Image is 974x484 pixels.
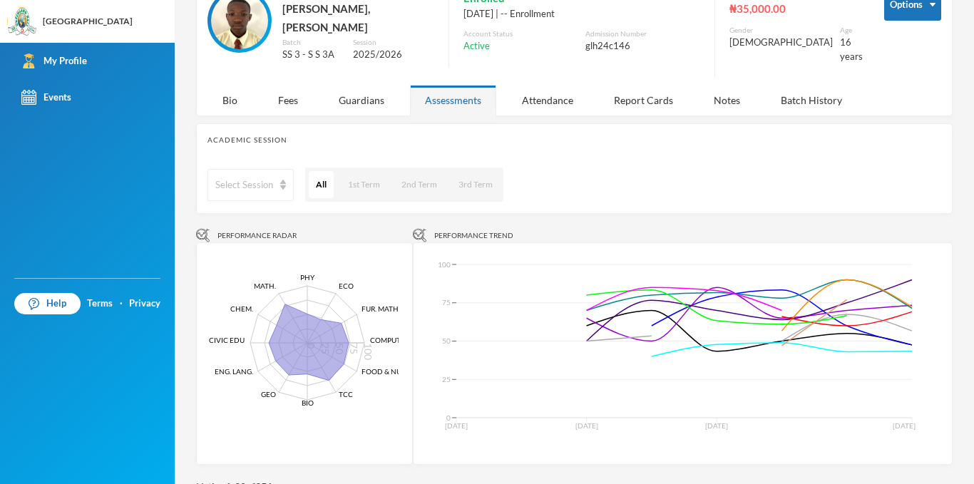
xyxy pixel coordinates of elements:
div: SS 3 - S S 3A [282,48,342,62]
a: Terms [87,297,113,311]
button: All [309,171,334,198]
a: Help [14,293,81,314]
tspan: FOOD & NUT. [362,367,406,376]
tspan: 25 [442,375,451,383]
div: 16 years [840,36,863,63]
span: Active [463,39,490,53]
button: 2nd Term [394,171,444,198]
img: logo [8,8,36,36]
tspan: 100 [362,343,374,360]
div: My Profile [21,53,87,68]
div: Age [840,25,863,36]
tspan: CHEM. [230,304,253,313]
div: [DEMOGRAPHIC_DATA] [729,36,833,50]
tspan: [DATE] [893,421,916,430]
div: Select Session [215,178,273,192]
tspan: TCC [339,390,353,398]
div: 2025/2026 [353,48,434,62]
div: Gender [729,25,833,36]
tspan: ECO [339,282,354,290]
tspan: PHY [300,273,315,282]
tspan: [DATE] [705,421,728,430]
div: Fees [263,85,313,115]
tspan: 100 [438,260,451,269]
tspan: ENG. LANG. [215,367,253,376]
div: Notes [699,85,755,115]
tspan: [DATE] [575,421,598,430]
div: Events [21,90,71,105]
div: Admission Number [585,29,700,39]
div: Academic Session [207,135,941,145]
div: · [120,297,123,311]
tspan: FUR. MATH. [362,304,400,313]
tspan: BIO [302,398,314,407]
tspan: MATH. [254,282,276,290]
span: Performance Trend [434,230,513,241]
div: [GEOGRAPHIC_DATA] [43,15,133,28]
div: Batch History [766,85,857,115]
tspan: GEO [261,390,276,398]
div: Attendance [507,85,588,115]
button: 3rd Term [451,171,500,198]
tspan: 50 [442,336,451,345]
tspan: [DATE] [445,421,468,430]
div: glh24c146 [585,39,700,53]
span: Performance Radar [217,230,297,241]
div: [DATE] | -- Enrollment [463,7,700,21]
div: Account Status [463,29,578,39]
tspan: COMPUTER [370,336,410,344]
div: Report Cards [599,85,688,115]
div: Bio [207,85,252,115]
tspan: 75 [348,343,360,354]
div: Guardians [324,85,399,115]
div: Session [353,37,434,48]
a: Privacy [129,297,160,311]
tspan: CIVIC EDU [209,336,245,344]
tspan: 0 [446,413,451,422]
button: 1st Term [341,171,387,198]
tspan: 75 [442,299,451,307]
div: Assessments [410,85,496,115]
div: Batch [282,37,342,48]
